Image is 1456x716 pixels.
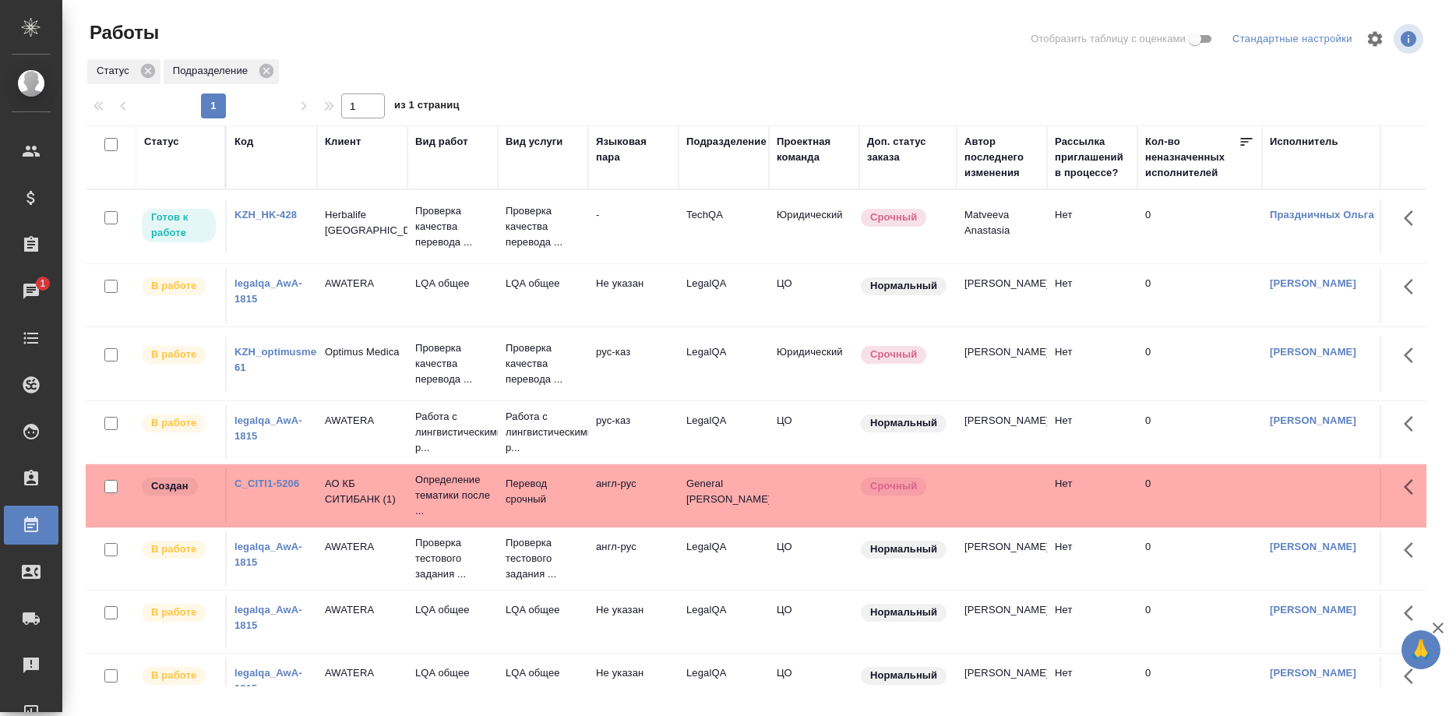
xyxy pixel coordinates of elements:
[1047,531,1137,586] td: Нет
[1408,633,1434,666] span: 🙏
[679,594,769,649] td: LegalQA
[1270,277,1356,289] a: [PERSON_NAME]
[1047,594,1137,649] td: Нет
[679,405,769,460] td: LegalQA
[588,405,679,460] td: рус-каз
[86,20,159,45] span: Работы
[1270,541,1356,552] a: [PERSON_NAME]
[1047,337,1137,391] td: Нет
[679,268,769,323] td: LegalQA
[87,59,160,84] div: Статус
[1270,414,1356,426] a: [PERSON_NAME]
[596,134,671,165] div: Языковая пара
[1270,604,1356,615] a: [PERSON_NAME]
[679,199,769,254] td: TechQA
[769,405,859,460] td: ЦО
[234,478,299,489] a: C_CITI1-5206
[506,409,580,456] p: Работа с лингвистическими р...
[1137,531,1262,586] td: 0
[588,658,679,712] td: Не указан
[30,276,55,291] span: 1
[151,415,196,431] p: В работе
[1031,31,1186,47] span: Отобразить таблицу с оценками
[957,337,1047,391] td: [PERSON_NAME]
[588,268,679,323] td: Не указан
[588,199,679,254] td: -
[769,594,859,649] td: ЦО
[140,413,217,434] div: Исполнитель выполняет работу
[415,535,490,582] p: Проверка тестового задания ...
[769,268,859,323] td: ЦО
[870,415,937,431] p: Нормальный
[4,272,58,311] a: 1
[1137,468,1262,523] td: 0
[173,63,253,79] p: Подразделение
[415,276,490,291] p: LQA общее
[415,409,490,456] p: Работа с лингвистическими р...
[1356,20,1394,58] span: Настроить таблицу
[415,340,490,387] p: Проверка качества перевода ...
[870,278,937,294] p: Нормальный
[325,539,400,555] p: AWATERA
[506,203,580,250] p: Проверка качества перевода ...
[1270,209,1374,220] a: Праздничных Ольга
[415,472,490,519] p: Определение тематики после ...
[1047,199,1137,254] td: Нет
[325,602,400,618] p: AWATERA
[1047,405,1137,460] td: Нет
[325,344,400,360] p: Optimus Medica
[415,203,490,250] p: Проверка качества перевода ...
[1137,658,1262,712] td: 0
[151,478,189,494] p: Создан
[151,541,196,557] p: В работе
[97,63,135,79] p: Статус
[1047,468,1137,523] td: Нет
[506,476,580,507] p: Перевод срочный
[234,209,297,220] a: KZH_HK-428
[1047,268,1137,323] td: Нет
[234,667,302,694] a: legalqa_AwA-1815
[686,134,767,150] div: Подразделение
[234,346,340,373] a: KZH_optimusmedica-61
[151,278,196,294] p: В работе
[164,59,279,84] div: Подразделение
[870,541,937,557] p: Нормальный
[588,468,679,523] td: англ-рус
[325,207,400,238] p: Herbalife [GEOGRAPHIC_DATA]
[1145,134,1239,181] div: Кол-во неназначенных исполнителей
[588,594,679,649] td: Не указан
[234,134,253,150] div: Код
[769,337,859,391] td: Юридический
[679,337,769,391] td: LegalQA
[151,668,196,683] p: В работе
[679,658,769,712] td: LegalQA
[1055,134,1130,181] div: Рассылка приглашений в процессе?
[777,134,851,165] div: Проектная команда
[140,665,217,686] div: Исполнитель выполняет работу
[588,337,679,391] td: рус-каз
[588,531,679,586] td: англ-рус
[769,531,859,586] td: ЦО
[506,134,563,150] div: Вид услуги
[144,134,179,150] div: Статус
[1137,337,1262,391] td: 0
[506,535,580,582] p: Проверка тестового задания ...
[151,347,196,362] p: В работе
[234,414,302,442] a: legalqa_AwA-1815
[140,539,217,560] div: Исполнитель выполняет работу
[870,478,917,494] p: Срочный
[325,276,400,291] p: AWATERA
[506,665,580,681] p: LQA общее
[140,344,217,365] div: Исполнитель выполняет работу
[1270,134,1338,150] div: Исполнитель
[769,199,859,254] td: Юридический
[1394,658,1432,695] button: Здесь прячутся важные кнопки
[325,134,361,150] div: Клиент
[1394,531,1432,569] button: Здесь прячутся важные кнопки
[769,658,859,712] td: ЦО
[1270,667,1356,679] a: [PERSON_NAME]
[957,594,1047,649] td: [PERSON_NAME]
[1137,594,1262,649] td: 0
[1270,346,1356,358] a: [PERSON_NAME]
[1394,268,1432,305] button: Здесь прячутся важные кнопки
